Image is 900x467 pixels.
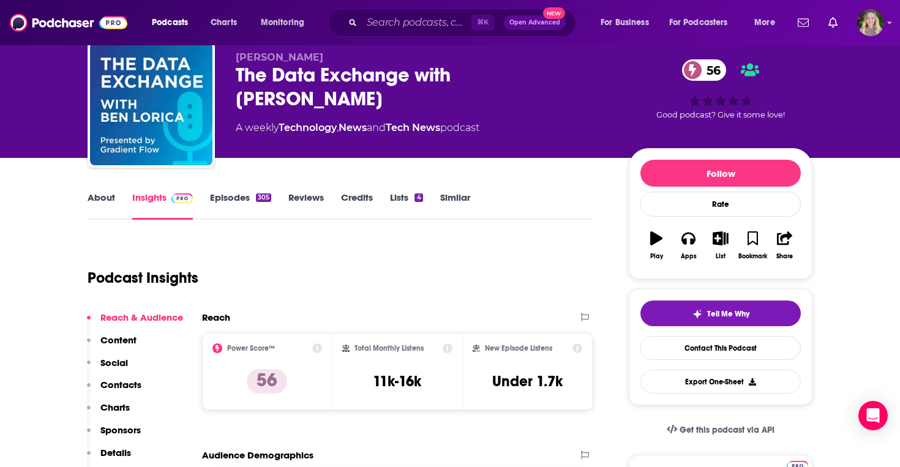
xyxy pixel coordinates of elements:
div: Bookmark [738,253,767,260]
span: and [367,122,386,133]
span: For Business [601,14,649,31]
a: Show notifications dropdown [823,12,842,33]
p: Details [100,447,131,458]
p: Sponsors [100,424,141,436]
button: open menu [661,13,746,32]
button: open menu [746,13,790,32]
button: Bookmark [737,223,768,267]
span: Logged in as lauren19365 [857,9,884,36]
button: Export One-Sheet [640,370,801,394]
div: Share [776,253,793,260]
button: Share [769,223,801,267]
div: Open Intercom Messenger [858,401,888,430]
p: Reach & Audience [100,312,183,323]
img: Podchaser Pro [171,193,193,203]
img: The Data Exchange with Ben Lorica [90,43,212,165]
span: For Podcasters [669,14,728,31]
button: Apps [672,223,704,267]
h1: Podcast Insights [88,269,198,287]
button: Play [640,223,672,267]
button: Contacts [87,379,141,402]
div: Play [650,253,663,260]
a: Get this podcast via API [657,415,784,445]
button: open menu [592,13,664,32]
p: Charts [100,402,130,413]
a: Tech News [386,122,440,133]
button: Show profile menu [857,9,884,36]
button: Charts [87,402,130,424]
a: Similar [440,192,470,220]
a: Show notifications dropdown [793,12,814,33]
a: Charts [203,13,244,32]
a: InsightsPodchaser Pro [132,192,193,220]
div: 56Good podcast? Give it some love! [629,51,812,127]
p: Social [100,357,128,368]
button: List [705,223,737,267]
span: Tell Me Why [707,309,749,319]
button: Follow [640,160,801,187]
div: 4 [414,193,422,202]
button: Open AdvancedNew [504,15,566,30]
a: Credits [341,192,373,220]
span: New [543,7,565,19]
span: Get this podcast via API [680,425,774,435]
a: Technology [279,122,337,133]
img: tell me why sparkle [692,309,702,319]
span: 56 [694,59,727,81]
p: 56 [247,369,287,394]
button: open menu [252,13,320,32]
div: Apps [681,253,697,260]
button: tell me why sparkleTell Me Why [640,301,801,326]
button: Sponsors [87,424,141,447]
h2: Power Score™ [227,344,275,353]
h3: Under 1.7k [492,372,563,390]
button: open menu [143,13,204,32]
span: Good podcast? Give it some love! [656,110,785,119]
span: [PERSON_NAME] [236,51,323,63]
a: Lists4 [390,192,422,220]
h2: Audience Demographics [202,449,313,461]
span: Monitoring [261,14,304,31]
div: A weekly podcast [236,121,479,135]
p: Contacts [100,379,141,390]
a: Contact This Podcast [640,336,801,360]
div: Rate [640,192,801,217]
button: Reach & Audience [87,312,183,334]
h2: Reach [202,312,230,323]
span: ⌘ K [471,15,494,31]
div: Search podcasts, credits, & more... [340,9,588,37]
p: Content [100,334,137,346]
img: Podchaser - Follow, Share and Rate Podcasts [10,11,127,34]
span: Open Advanced [509,20,560,26]
h3: 11k-16k [373,372,421,390]
div: List [716,253,726,260]
a: 56 [682,59,727,81]
span: More [754,14,775,31]
a: About [88,192,115,220]
span: , [337,122,339,133]
button: Social [87,357,128,379]
input: Search podcasts, credits, & more... [362,13,471,32]
span: Podcasts [152,14,188,31]
a: Reviews [288,192,324,220]
a: News [339,122,367,133]
div: 305 [256,193,271,202]
span: Charts [211,14,237,31]
h2: New Episode Listens [485,344,552,353]
a: Episodes305 [210,192,271,220]
h2: Total Monthly Listens [354,344,424,353]
img: User Profile [857,9,884,36]
button: Content [87,334,137,357]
